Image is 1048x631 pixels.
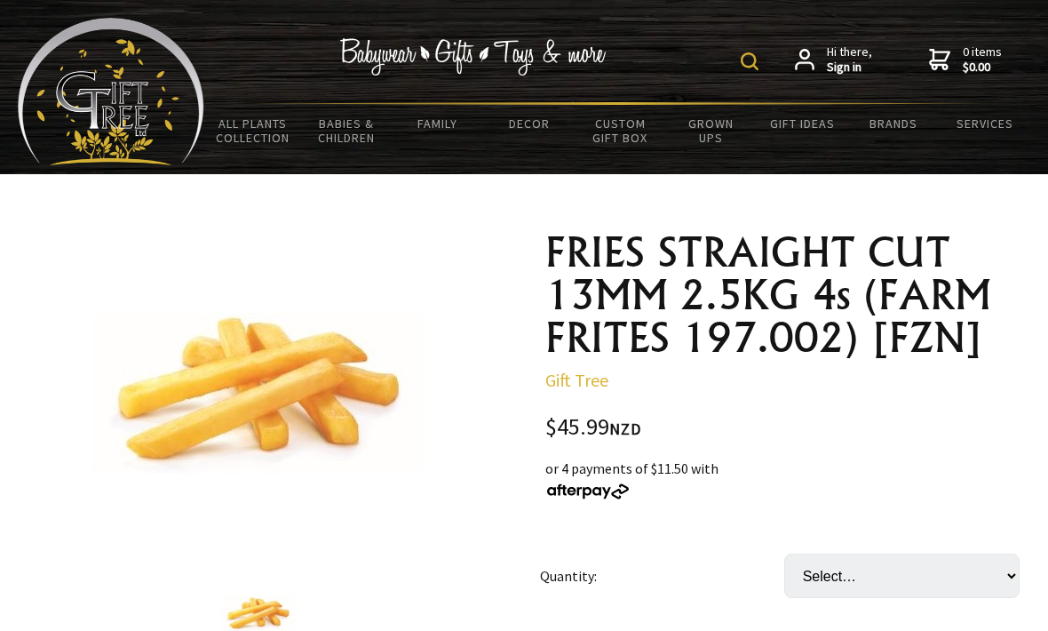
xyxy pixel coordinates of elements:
[827,44,872,76] span: Hi there,
[939,105,1030,142] a: Services
[757,105,848,142] a: Gift Ideas
[18,18,204,165] img: Babyware - Gifts - Toys and more...
[393,105,484,142] a: Family
[666,105,758,156] a: Grown Ups
[540,529,784,623] td: Quantity:
[483,105,575,142] a: Decor
[795,44,872,76] a: Hi there,Sign in
[204,105,301,156] a: All Plants Collection
[741,52,758,70] img: product search
[545,369,608,391] a: Gift Tree
[963,60,1002,76] strong: $0.00
[301,105,393,156] a: Babies & Children
[545,458,1034,500] div: or 4 payments of $11.50 with
[545,231,1034,359] h1: FRIES STRAIGHT CUT 13MM 2.5KG 4s (FARM FRITES 197.002) [FZN]
[545,416,1034,440] div: $45.99
[827,60,872,76] strong: Sign in
[545,483,631,499] img: Afterpay
[963,44,1002,76] span: 0 items
[80,238,438,549] img: FRIES STRAIGHT CUT 13MM 2.5KG 4s (FARM FRITES 197.002) [FZN]
[339,38,606,76] img: Babywear - Gifts - Toys & more
[575,105,666,156] a: Custom Gift Box
[609,419,641,439] span: NZD
[848,105,940,142] a: Brands
[929,44,1002,76] a: 0 items$0.00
